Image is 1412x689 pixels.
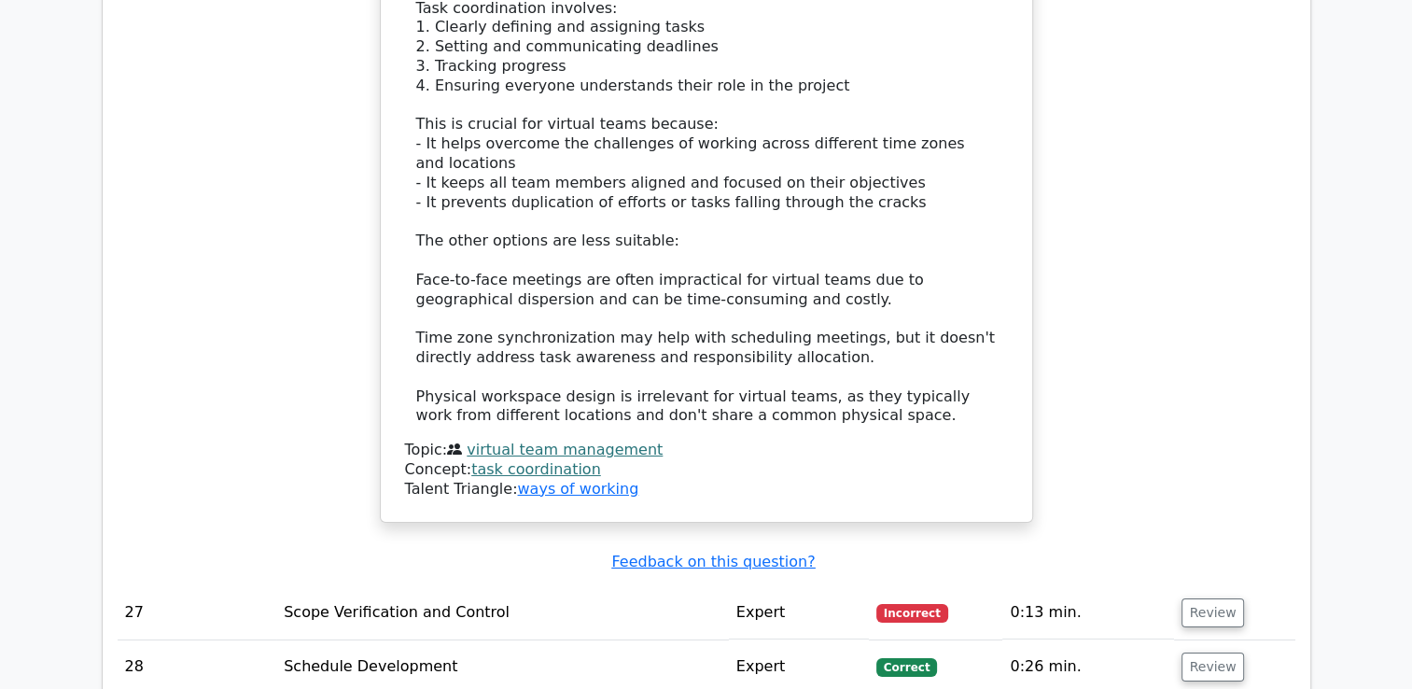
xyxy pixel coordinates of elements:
[471,460,601,478] a: task coordination
[517,480,638,498] a: ways of working
[118,586,277,640] td: 27
[611,553,815,570] a: Feedback on this question?
[405,441,1008,499] div: Talent Triangle:
[405,460,1008,480] div: Concept:
[1181,653,1245,682] button: Review
[1002,586,1173,640] td: 0:13 min.
[405,441,1008,460] div: Topic:
[1181,598,1245,627] button: Review
[276,586,729,640] td: Scope Verification and Control
[876,658,937,677] span: Correct
[467,441,663,458] a: virtual team management
[729,586,869,640] td: Expert
[876,604,948,623] span: Incorrect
